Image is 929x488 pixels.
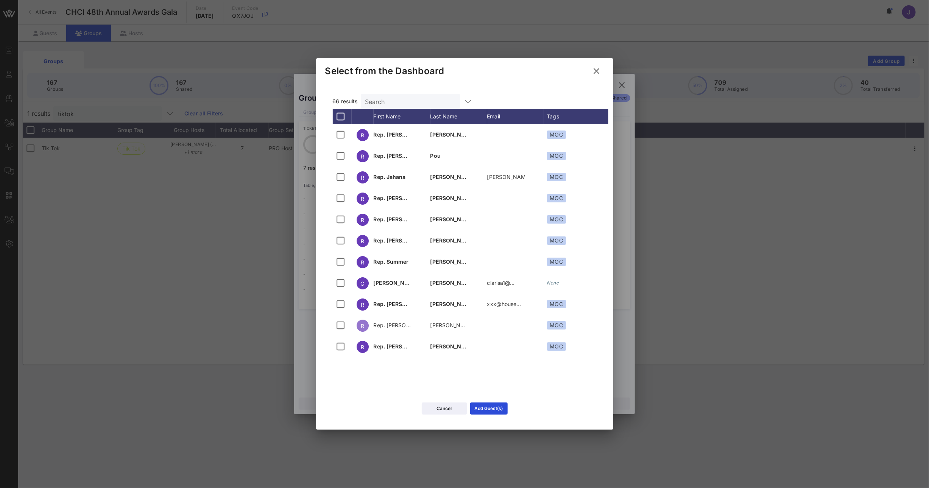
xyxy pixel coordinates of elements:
[374,152,432,159] span: Rep. [PERSON_NAME]
[430,152,441,159] span: Pou
[547,236,566,245] div: MOC
[361,132,364,138] span: R
[325,65,444,77] div: Select from the Dashboard
[430,174,475,180] span: [PERSON_NAME]
[547,280,559,286] i: None
[487,166,525,188] p: [PERSON_NAME].sch…
[374,131,432,138] span: Rep. [PERSON_NAME]
[547,109,608,124] div: Tags
[547,152,566,160] div: MOC
[374,280,419,286] span: [PERSON_NAME]
[547,131,566,139] div: MOC
[374,322,431,328] span: Rep. [PERSON_NAME]
[547,342,566,351] div: MOC
[361,153,364,160] span: R
[547,215,566,224] div: MOC
[430,301,475,307] span: [PERSON_NAME]
[547,300,566,308] div: MOC
[487,272,515,294] p: clarisa1@…
[430,237,475,244] span: [PERSON_NAME]
[374,174,406,180] span: Rep. Jahana
[361,302,364,308] span: R
[547,194,566,202] div: MOC
[374,258,409,265] span: Rep. Summer
[547,321,566,329] div: MOC
[360,280,364,287] span: C
[430,131,475,138] span: [PERSON_NAME]
[487,294,521,315] p: xxx@house…
[487,109,544,124] div: Email
[430,195,475,201] span: [PERSON_NAME]
[470,403,508,415] button: Add Guest(s)
[374,195,432,201] span: Rep. [PERSON_NAME]
[374,216,432,222] span: Rep. [PERSON_NAME]
[430,258,475,265] span: [PERSON_NAME]
[422,403,467,415] button: Cancel
[430,216,522,222] span: [PERSON_NAME] [PERSON_NAME]
[547,258,566,266] div: MOC
[374,109,430,124] div: First Name
[374,343,432,350] span: Rep. [PERSON_NAME]
[361,323,364,329] span: R
[361,259,364,266] span: R
[361,196,364,202] span: R
[333,98,358,104] span: 66 results
[430,109,487,124] div: Last Name
[361,344,364,350] span: R
[361,217,364,223] span: R
[361,174,364,181] span: R
[430,343,475,350] span: [PERSON_NAME]
[547,173,566,181] div: MOC
[374,237,432,244] span: Rep. [PERSON_NAME]
[361,238,364,244] span: R
[430,322,491,328] span: [PERSON_NAME] Guest
[430,280,475,286] span: [PERSON_NAME]
[374,301,432,307] span: Rep. [PERSON_NAME]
